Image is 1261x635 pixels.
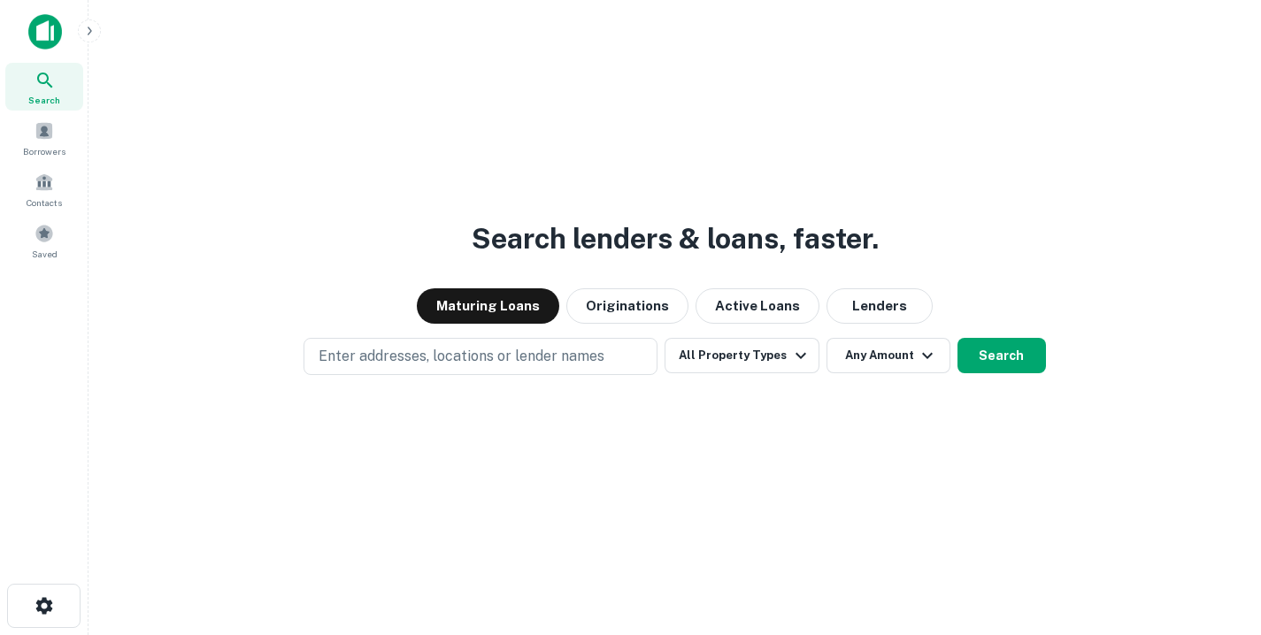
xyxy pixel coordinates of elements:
[5,63,83,111] a: Search
[28,14,62,50] img: capitalize-icon.png
[5,114,83,162] a: Borrowers
[28,93,60,107] span: Search
[32,247,58,261] span: Saved
[665,338,819,373] button: All Property Types
[5,165,83,213] a: Contacts
[827,288,933,324] button: Lenders
[957,338,1046,373] button: Search
[696,288,819,324] button: Active Loans
[417,288,559,324] button: Maturing Loans
[27,195,62,210] span: Contacts
[827,338,950,373] button: Any Amount
[23,144,65,158] span: Borrowers
[566,288,688,324] button: Originations
[472,218,879,260] h3: Search lenders & loans, faster.
[5,217,83,264] a: Saved
[1173,493,1261,578] iframe: Chat Widget
[319,346,604,367] p: Enter addresses, locations or lender names
[304,338,657,375] button: Enter addresses, locations or lender names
